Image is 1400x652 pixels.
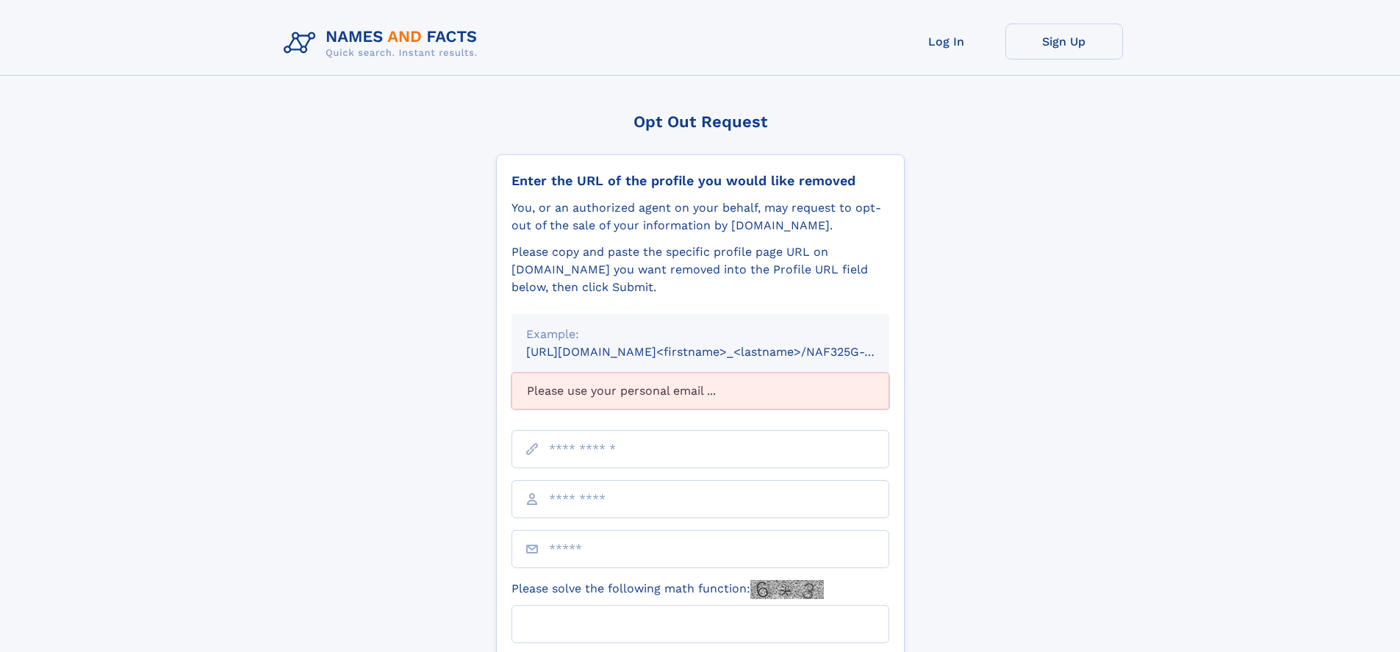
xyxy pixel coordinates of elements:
label: Please solve the following math function: [511,580,824,599]
div: Please use your personal email ... [511,373,889,409]
div: Please copy and paste the specific profile page URL on [DOMAIN_NAME] you want removed into the Pr... [511,243,889,296]
a: Log In [888,24,1005,60]
small: [URL][DOMAIN_NAME]<firstname>_<lastname>/NAF325G-xxxxxxxx [526,345,917,359]
a: Sign Up [1005,24,1123,60]
img: Logo Names and Facts [278,24,489,63]
div: Example: [526,326,875,343]
div: You, or an authorized agent on your behalf, may request to opt-out of the sale of your informatio... [511,199,889,234]
div: Enter the URL of the profile you would like removed [511,173,889,189]
div: Opt Out Request [496,112,905,131]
